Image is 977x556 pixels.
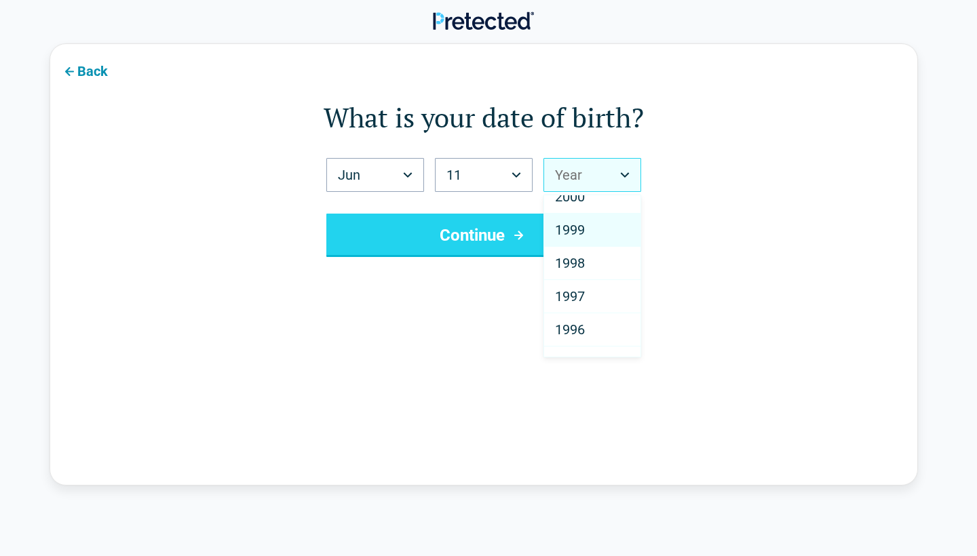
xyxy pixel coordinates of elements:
span: 2000 [555,188,585,205]
span: 1998 [555,255,585,271]
span: 1999 [555,222,585,238]
span: 1995 [555,355,585,371]
span: 1996 [555,321,585,338]
span: 1997 [555,288,585,304]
